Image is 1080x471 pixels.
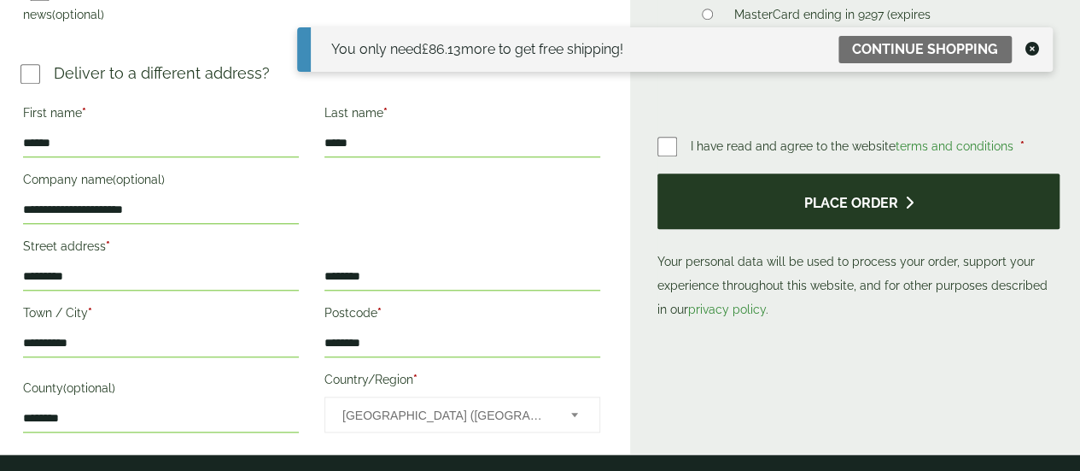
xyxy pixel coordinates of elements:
abbr: required [88,306,92,320]
label: Postcode [324,301,600,330]
label: Last name [324,101,600,130]
span: (optional) [52,8,104,21]
span: United Kingdom (UK) [342,397,548,433]
a: terms and conditions [896,139,1013,153]
span: 86.13 [422,41,461,57]
span: Country/Region [324,397,600,433]
abbr: required [377,306,382,320]
label: Company name [23,168,299,197]
span: £ [422,41,429,57]
button: Place order [657,174,1060,229]
p: Your personal data will be used to process your order, support your experience throughout this we... [657,174,1060,321]
label: First name [23,101,299,130]
abbr: required [106,239,110,253]
label: Street address [23,234,299,263]
span: (optional) [63,381,115,395]
abbr: required [1020,139,1025,153]
p: Deliver to a different address? [54,62,270,85]
span: I have read and agree to the website [691,139,1017,153]
span: (optional) [113,173,165,186]
label: Town / City [23,301,299,330]
label: County [23,376,299,405]
abbr: required [82,106,86,120]
a: Continue shopping [838,36,1012,63]
a: privacy policy [688,303,766,316]
label: MasterCard ending in 9297 (expires [CREDIT_CARD_DATA]) [702,8,931,45]
label: Country/Region [324,368,600,397]
abbr: required [413,373,417,386]
abbr: required [383,106,388,120]
div: You only need more to get free shipping! [331,39,623,60]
